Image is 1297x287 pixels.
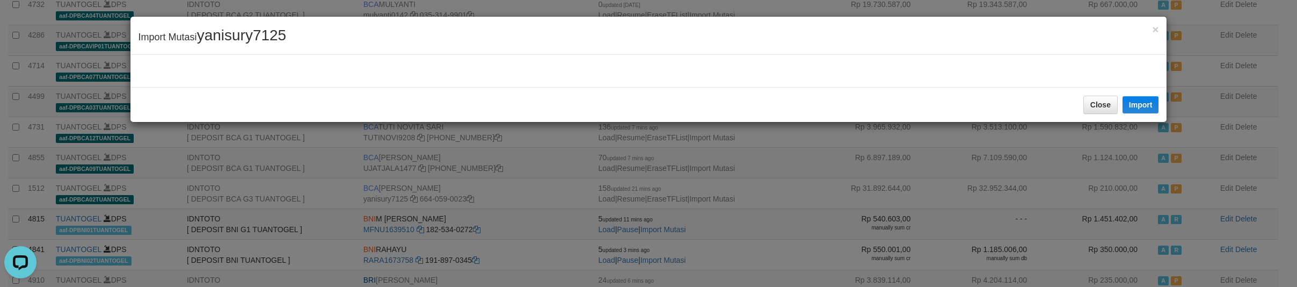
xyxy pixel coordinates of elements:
[1152,24,1158,35] button: Close
[197,27,287,44] span: yanisury7125
[4,4,37,37] button: Open LiveChat chat widget
[1152,23,1158,35] span: ×
[1083,96,1118,114] button: Close
[139,32,287,42] span: Import Mutasi
[1123,96,1159,113] button: Import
